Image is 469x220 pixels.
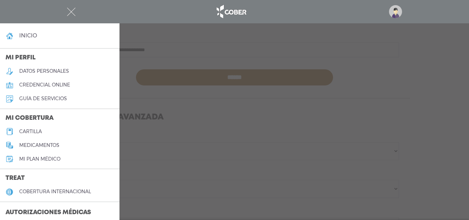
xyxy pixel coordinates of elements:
[19,129,42,135] h5: cartilla
[19,68,69,74] h5: datos personales
[67,8,76,16] img: Cober_menu-close-white.svg
[19,82,70,88] h5: credencial online
[19,96,67,102] h5: guía de servicios
[19,32,37,39] h4: inicio
[389,5,402,18] img: profile-placeholder.svg
[213,3,249,20] img: logo_cober_home-white.png
[19,142,59,148] h5: medicamentos
[19,189,91,195] h5: cobertura internacional
[19,156,60,162] h5: Mi plan médico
